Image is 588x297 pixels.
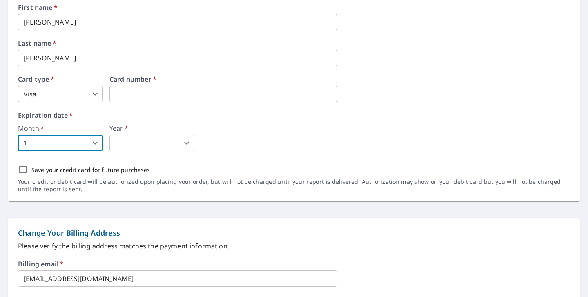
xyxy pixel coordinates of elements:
p: Save your credit card for future purchases [31,165,150,174]
p: Your credit or debit card will be authorized upon placing your order, but will not be charged unt... [18,178,570,193]
label: Month [18,125,103,132]
label: Card type [18,76,103,83]
div: 1 [18,135,103,151]
div: Visa [18,86,103,102]
iframe: secure payment field [109,86,337,102]
div: ​ [109,135,194,151]
label: Expiration date [18,112,570,118]
label: Year [109,125,194,132]
p: Change Your Billing Address [18,228,570,239]
label: First name [18,4,570,11]
label: Billing email [18,261,64,267]
p: Please verify the billing address matches the payment information. [18,241,570,251]
label: Card number [109,76,337,83]
label: Last name [18,40,570,47]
